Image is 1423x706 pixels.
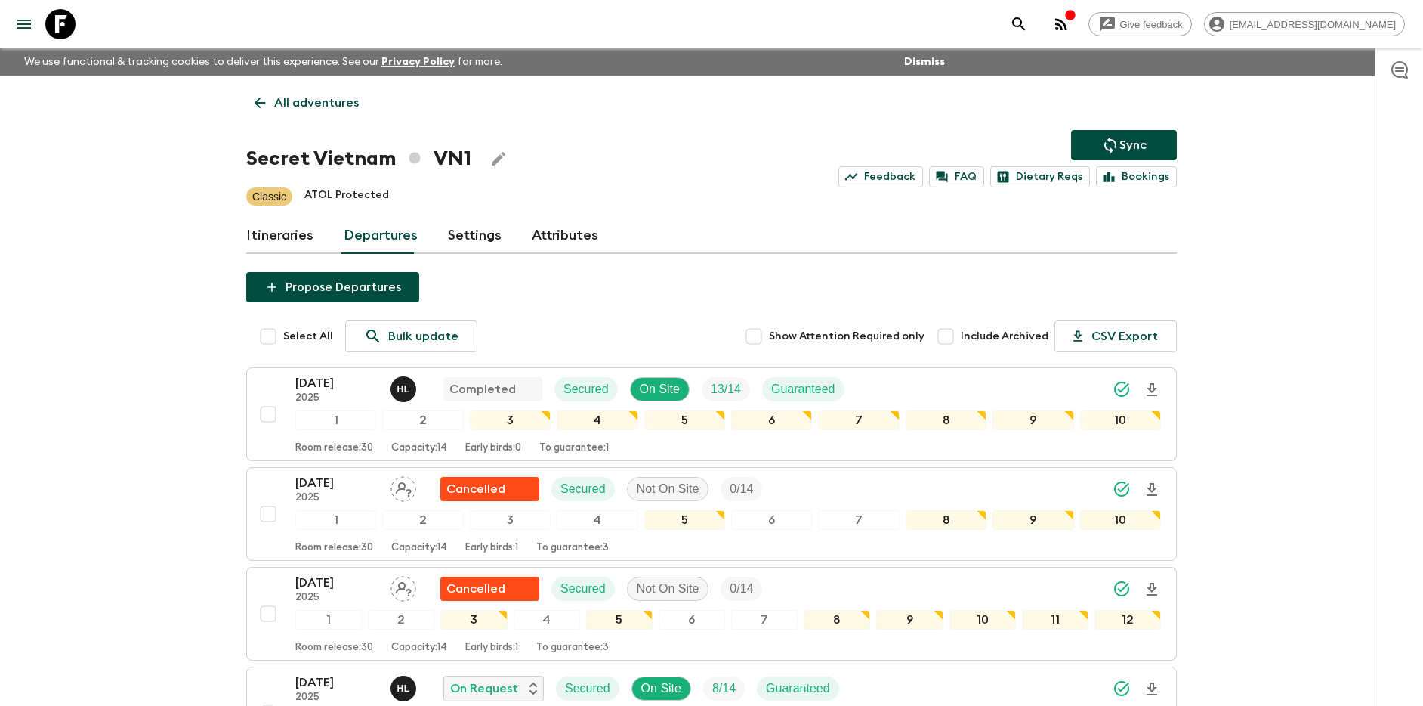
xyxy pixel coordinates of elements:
a: Bulk update [345,320,477,352]
div: Trip Fill [721,577,762,601]
span: Select All [283,329,333,344]
p: Cancelled [446,580,505,598]
span: [EMAIL_ADDRESS][DOMAIN_NAME] [1221,19,1404,30]
div: 8 [906,410,986,430]
div: Secured [551,577,615,601]
div: Flash Pack cancellation [440,477,539,501]
div: 5 [644,510,725,530]
svg: Download Onboarding [1143,381,1161,399]
span: Give feedback [1112,19,1191,30]
div: 11 [1022,610,1088,630]
div: 3 [440,610,507,630]
div: 9 [876,610,943,630]
div: 8 [804,610,870,630]
div: 2 [382,410,463,430]
button: CSV Export [1054,320,1177,352]
p: Early birds: 1 [465,642,518,654]
a: Bookings [1096,166,1177,187]
div: 10 [1080,510,1161,530]
div: 5 [586,610,653,630]
p: All adventures [274,94,359,112]
button: [DATE]2025Hoang Le NgocCompletedSecuredOn SiteTrip FillGuaranteed12345678910Room release:30Capaci... [246,367,1177,461]
div: 6 [659,610,725,630]
p: Secured [565,680,610,698]
svg: Synced Successfully [1113,480,1131,498]
p: Cancelled [446,480,505,498]
div: 4 [557,510,637,530]
p: Early birds: 0 [465,442,521,454]
span: Include Archived [961,329,1048,344]
p: Sync [1119,136,1147,154]
button: Edit Adventure Title [483,144,514,174]
button: search adventures [1004,9,1034,39]
div: 3 [470,510,551,530]
div: Secured [554,377,618,401]
div: 7 [818,510,899,530]
div: Not On Site [627,577,709,601]
p: We use functional & tracking cookies to deliver this experience. See our for more. [18,48,508,76]
div: 2 [382,510,463,530]
div: Secured [551,477,615,501]
span: Assign pack leader [390,581,416,593]
span: Show Attention Required only [769,329,924,344]
p: Secured [560,480,606,498]
button: menu [9,9,39,39]
p: To guarantee: 3 [536,542,609,554]
p: On Request [450,680,518,698]
div: 1 [295,510,376,530]
span: Assign pack leader [390,481,416,493]
p: 13 / 14 [711,380,741,398]
p: Early birds: 1 [465,542,518,554]
p: 8 / 14 [712,680,736,698]
button: [DATE]2025Assign pack leaderFlash Pack cancellationSecuredNot On SiteTrip Fill12345678910Room rel... [246,467,1177,561]
p: [DATE] [295,474,378,492]
p: 2025 [295,692,378,704]
div: 1 [295,610,362,630]
p: To guarantee: 1 [539,442,609,454]
a: Privacy Policy [381,57,455,67]
div: 1 [295,410,376,430]
div: 7 [731,610,798,630]
div: 6 [731,510,812,530]
h1: Secret Vietnam VN1 [246,144,471,174]
a: Feedback [838,166,923,187]
a: Departures [344,218,418,254]
button: [DATE]2025Assign pack leaderFlash Pack cancellationSecuredNot On SiteTrip Fill123456789101112Room... [246,567,1177,661]
div: 7 [818,410,899,430]
p: Capacity: 14 [391,442,447,454]
p: 0 / 14 [730,480,753,498]
p: [DATE] [295,374,378,392]
div: [EMAIL_ADDRESS][DOMAIN_NAME] [1204,12,1405,36]
div: 4 [557,410,637,430]
div: 10 [1080,410,1161,430]
button: HL [390,676,419,701]
p: Room release: 30 [295,542,373,554]
p: 2025 [295,592,378,604]
p: Guaranteed [771,380,835,398]
p: Room release: 30 [295,642,373,654]
button: Dismiss [900,51,949,73]
div: Not On Site [627,477,709,501]
span: Hoang Le Ngoc [390,381,419,393]
p: On Site [641,680,681,698]
div: 6 [731,410,812,430]
p: 0 / 14 [730,580,753,598]
div: 12 [1094,610,1161,630]
p: Bulk update [388,327,458,345]
p: [DATE] [295,673,378,692]
svg: Synced Successfully [1113,380,1131,398]
div: On Site [631,677,691,701]
div: 4 [514,610,580,630]
p: To guarantee: 3 [536,642,609,654]
p: On Site [640,380,680,398]
p: Classic [252,189,286,204]
button: Propose Departures [246,272,419,302]
a: Itineraries [246,218,313,254]
p: Guaranteed [766,680,830,698]
p: ATOL Protected [304,187,389,206]
p: Not On Site [637,580,699,598]
p: [DATE] [295,574,378,592]
p: Secured [560,580,606,598]
svg: Download Onboarding [1143,680,1161,698]
p: Room release: 30 [295,442,373,454]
